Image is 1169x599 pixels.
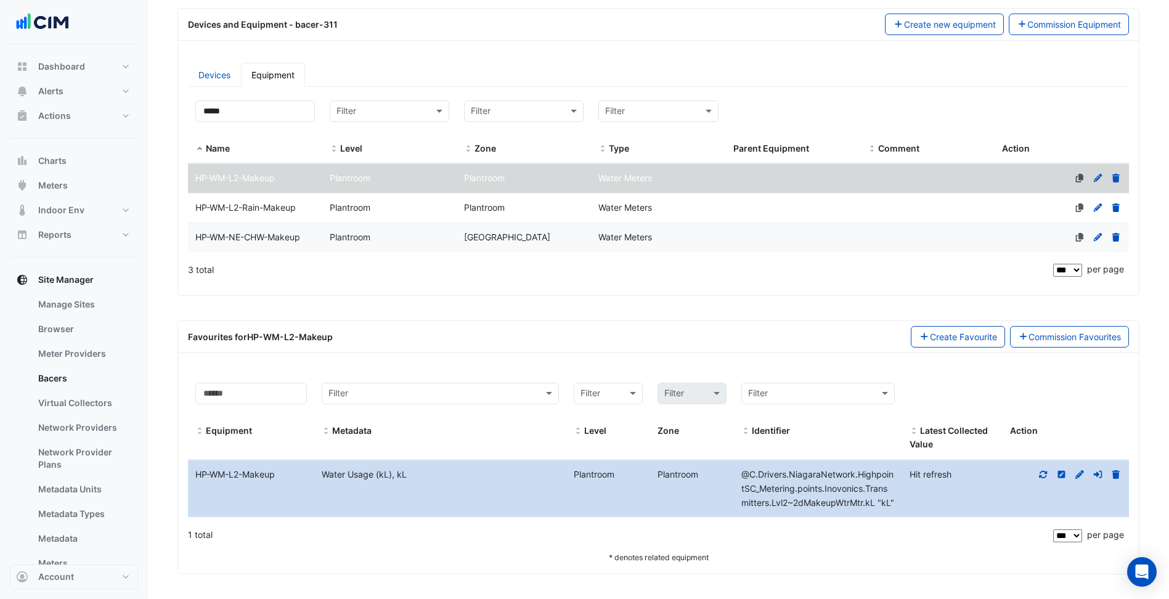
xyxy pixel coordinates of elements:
[15,10,70,35] img: Company Logo
[16,204,28,216] app-icon: Indoor Env
[1110,232,1122,242] a: Delete
[1087,529,1124,540] span: per page
[1074,232,1085,242] a: BACnet disabled on Bacer
[38,110,71,122] span: Actions
[322,426,330,436] span: Metadata
[38,229,71,241] span: Reports
[28,440,138,477] a: Network Provider Plans
[658,425,679,436] span: Zone
[650,468,734,482] div: Plantroom
[188,468,314,482] div: HP-WM-L2-Makeup
[340,143,362,153] span: Level
[1010,326,1130,348] a: Commission Favourites
[650,383,734,404] div: Please select Filter first
[195,144,204,154] span: Name
[38,571,74,583] span: Account
[464,144,473,154] span: Zone
[16,60,28,73] app-icon: Dashboard
[195,202,296,213] span: HP-WM-L2-Rain-Makeup
[566,468,650,482] div: Plantroom
[1110,469,1122,479] a: Delete
[752,425,790,436] span: Identifier
[28,317,138,341] a: Browser
[28,366,138,391] a: Bacers
[10,104,138,128] button: Actions
[16,229,28,241] app-icon: Reports
[28,477,138,502] a: Metadata Units
[195,232,300,242] span: HP-WM-NE-CHW-Makeup
[741,469,894,508] span: Identifier
[330,232,370,242] span: Plantroom
[206,425,252,436] span: Equipment
[584,425,606,436] span: Level
[609,143,629,153] span: Type
[38,274,94,286] span: Site Manager
[598,202,652,213] span: Water Meters
[10,198,138,222] button: Indoor Env
[464,202,505,213] span: Plantroom
[1038,469,1049,479] a: Refresh
[911,326,1005,348] button: Create Favourite
[598,144,607,154] span: Type
[10,54,138,79] button: Dashboard
[10,149,138,173] button: Charts
[1110,173,1122,183] a: Delete
[235,332,333,342] span: for
[741,426,750,436] span: Identifier
[314,468,566,482] div: Water Usage (kL), kL
[10,267,138,292] button: Site Manager
[16,179,28,192] app-icon: Meters
[1009,14,1130,35] button: Commission Equipment
[28,526,138,551] a: Metadata
[10,564,138,589] button: Account
[38,85,63,97] span: Alerts
[10,173,138,198] button: Meters
[38,204,84,216] span: Indoor Env
[10,222,138,247] button: Reports
[10,79,138,104] button: Alerts
[598,232,652,242] span: Water Meters
[475,143,496,153] span: Zone
[181,18,878,31] div: Devices and Equipment - bacer-311
[1093,202,1104,213] a: Edit
[1074,202,1085,213] a: BACnet disabled on Bacer
[16,110,28,122] app-icon: Actions
[910,426,918,436] span: Latest Collected Value
[330,144,338,154] span: Level
[188,255,1051,285] div: 3 total
[28,502,138,526] a: Metadata Types
[16,155,28,167] app-icon: Charts
[464,232,550,242] span: [GEOGRAPHIC_DATA]
[195,173,275,183] span: HP-WM-L2-Makeup
[868,144,876,154] span: Comment
[910,469,951,479] span: Hit refresh
[28,292,138,317] a: Manage Sites
[1074,469,1085,479] a: Full Edit
[38,179,68,192] span: Meters
[330,173,370,183] span: Plantroom
[733,143,809,153] span: Parent Equipment
[28,551,138,576] a: Meters
[247,332,333,342] strong: HP-WM-L2-Makeup
[188,520,1051,550] div: 1 total
[464,173,505,183] span: Plantroom
[609,553,709,562] small: * denotes related equipment
[38,155,67,167] span: Charts
[16,274,28,286] app-icon: Site Manager
[1110,202,1122,213] a: Delete
[241,63,305,87] a: Equipment
[330,202,370,213] span: Plantroom
[188,63,241,87] a: Devices
[1127,557,1157,587] div: Open Intercom Messenger
[1056,469,1067,479] a: Inline Edit
[332,425,372,436] span: Metadata
[206,143,230,153] span: Name
[910,425,988,450] span: Latest value collected and stored in history
[1093,232,1104,242] a: Edit
[28,415,138,440] a: Network Providers
[574,426,582,436] span: Level and Zone
[28,341,138,366] a: Meter Providers
[1010,425,1038,436] span: Action
[885,14,1004,35] button: Create new equipment
[28,391,138,415] a: Virtual Collectors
